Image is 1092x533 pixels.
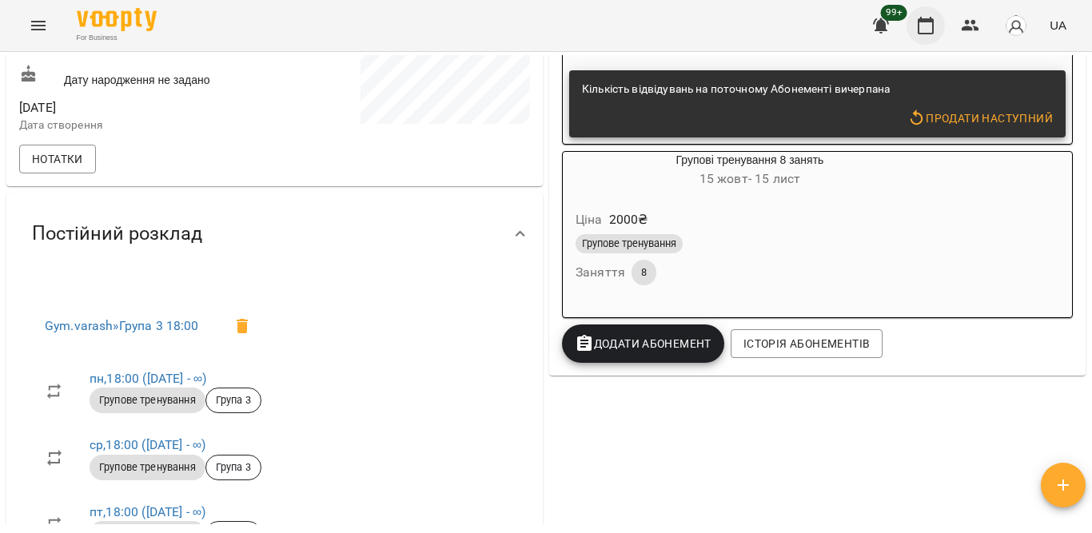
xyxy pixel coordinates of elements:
[90,371,206,386] a: пн,18:00 ([DATE] - ∞)
[6,193,543,275] div: Постійний розклад
[223,307,261,345] span: Видалити клієнта з групи Група 3 для курсу Група 3 18:00?
[562,324,724,363] button: Додати Абонемент
[1005,14,1027,37] img: avatar_s.png
[32,149,83,169] span: Нотатки
[907,109,1053,128] span: Продати наступний
[576,209,603,231] h6: Ціна
[19,145,96,173] button: Нотатки
[582,75,890,104] div: Кількість відвідувань на поточному Абонементі вичерпана
[901,104,1059,133] button: Продати наступний
[206,393,261,408] span: Група 3
[77,33,157,43] span: For Business
[90,437,205,452] a: ср,18:00 ([DATE] - ∞)
[45,318,199,333] a: Gym.varash»Група 3 18:00
[881,5,907,21] span: 99+
[16,62,275,91] div: Дату народження не задано
[90,393,205,408] span: Групове тренування
[632,265,656,280] span: 8
[699,171,800,186] span: 15 жовт - 15 лист
[206,460,261,475] span: Група 3
[32,221,202,246] span: Постійний розклад
[563,152,937,304] button: Групові тренування 8 занять15 жовт- 15 листЦіна2000₴Групове тренуванняЗаняття8
[19,117,272,133] p: Дата створення
[90,504,205,519] a: пт,18:00 ([DATE] - ∞)
[609,210,648,229] p: 2000 ₴
[563,152,937,190] div: Групові тренування 8 занять
[731,329,883,358] button: Історія абонементів
[19,98,272,117] span: [DATE]
[576,237,683,251] span: Групове тренування
[575,334,711,353] span: Додати Абонемент
[19,6,58,45] button: Menu
[77,8,157,31] img: Voopty Logo
[1043,10,1073,40] button: UA
[576,261,625,284] h6: Заняття
[743,334,870,353] span: Історія абонементів
[205,388,261,413] div: Група 3
[205,455,261,480] div: Група 3
[90,460,205,475] span: Групове тренування
[1050,17,1066,34] span: UA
